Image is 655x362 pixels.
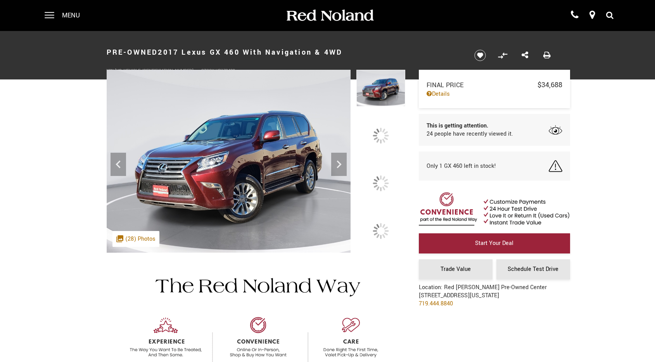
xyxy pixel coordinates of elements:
[216,68,235,74] span: UP173488
[496,259,570,279] a: Schedule Test Drive
[356,70,405,107] img: Used 2017 Claret Mica Lexus 460 image 1
[441,265,471,273] span: Trade Value
[522,50,528,60] a: Share this Pre-Owned 2017 Lexus GX 460 With Navigation & 4WD
[508,265,558,273] span: Schedule Test Drive
[419,233,570,253] a: Start Your Deal
[419,259,493,279] a: Trade Value
[427,90,562,98] a: Details
[427,122,513,130] span: This is getting attention.
[419,300,453,308] a: 719.444.8840
[285,9,374,22] img: Red Noland Auto Group
[115,68,194,74] span: [US_VEHICLE_IDENTIFICATION_NUMBER]
[427,80,562,90] a: Final Price $34,688
[107,70,351,253] img: Used 2017 Claret Mica Lexus 460 image 1
[472,49,489,62] button: Save vehicle
[427,162,496,170] span: Only 1 GX 460 left in stock!
[201,68,216,74] span: Stock:
[107,47,158,57] strong: Pre-Owned
[107,37,461,68] h1: 2017 Lexus GX 460 With Navigation & 4WD
[475,239,513,247] span: Start Your Deal
[427,130,513,138] span: 24 people have recently viewed it.
[419,283,547,314] div: Location: Red [PERSON_NAME] Pre-Owned Center [STREET_ADDRESS][US_STATE]
[537,80,562,90] span: $34,688
[543,50,551,60] a: Print this Pre-Owned 2017 Lexus GX 460 With Navigation & 4WD
[112,231,159,247] div: (28) Photos
[427,81,537,90] span: Final Price
[497,50,508,61] button: Compare vehicle
[107,68,115,74] span: VIN:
